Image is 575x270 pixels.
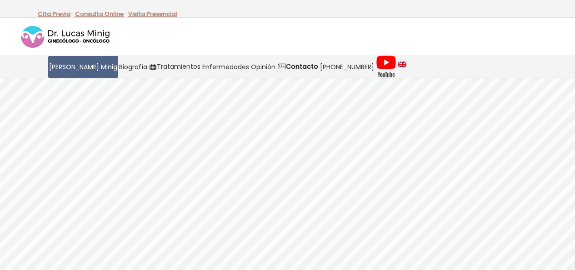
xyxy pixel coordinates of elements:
span: Biografía [119,62,147,72]
span: Tratamientos [157,61,200,72]
span: [PHONE_NUMBER] [320,62,374,72]
a: Enfermedades [201,56,250,78]
span: [PERSON_NAME] Minig [49,62,117,72]
a: Tratamientos [148,56,201,78]
a: Consulta Online [75,10,124,18]
p: - [75,8,127,20]
span: Opinión [251,62,275,72]
strong: Contacto [286,62,318,71]
a: language english [397,56,407,78]
a: Cita Previa [38,10,70,18]
a: Visita Presencial [128,10,177,18]
a: [PHONE_NUMBER] [319,56,375,78]
a: Opinión [250,56,276,78]
a: Biografía [118,56,148,78]
img: language english [398,62,406,67]
a: Videos Youtube Ginecología [375,56,397,78]
p: - [38,8,74,20]
a: [PERSON_NAME] Minig [48,56,118,78]
a: Contacto [276,56,319,78]
img: Videos Youtube Ginecología [376,56,396,78]
span: Enfermedades [202,62,249,72]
